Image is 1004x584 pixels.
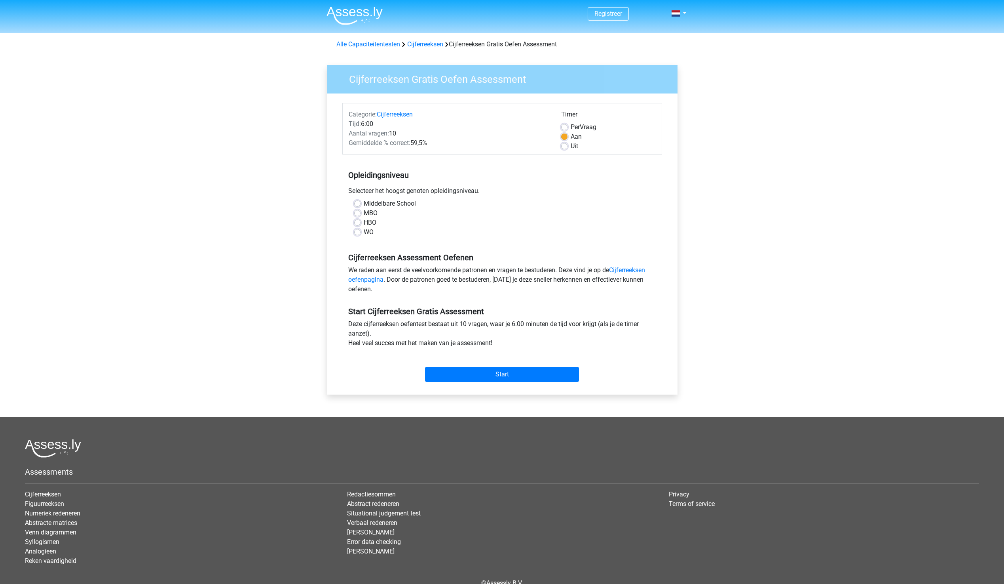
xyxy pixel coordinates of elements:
h5: Cijferreeksen Assessment Oefenen [348,253,656,262]
a: Venn diagrammen [25,529,76,536]
label: Middelbare School [364,199,416,208]
img: Assessly [326,6,383,25]
h5: Assessments [25,467,979,477]
label: WO [364,227,374,237]
a: Verbaal redeneren [347,519,397,527]
a: Numeriek redeneren [25,510,80,517]
a: Terms of service [669,500,715,508]
span: Aantal vragen: [349,130,389,137]
div: Timer [561,110,656,122]
a: Redactiesommen [347,490,396,498]
a: Cijferreeksen [377,111,413,118]
span: Tijd: [349,120,361,128]
a: Analogieen [25,548,56,555]
div: 6:00 [343,119,555,129]
a: Figuurreeksen [25,500,64,508]
div: Selecteer het hoogst genoten opleidingsniveau. [342,186,662,199]
span: Categorie: [349,111,377,118]
a: Alle Capaciteitentesten [336,40,400,48]
a: Abstracte matrices [25,519,77,527]
a: Situational judgement test [347,510,421,517]
div: Deze cijferreeksen oefentest bestaat uit 10 vragen, waar je 6:00 minuten de tijd voor krijgt (als... [342,319,662,351]
a: Syllogismen [25,538,59,546]
a: Error data checking [347,538,401,546]
div: 10 [343,129,555,138]
h5: Opleidingsniveau [348,167,656,183]
a: Cijferreeksen [25,490,61,498]
a: Registreer [594,10,622,17]
input: Start [425,367,579,382]
label: Vraag [571,122,596,132]
a: Privacy [669,490,689,498]
a: [PERSON_NAME] [347,548,395,555]
label: HBO [364,218,376,227]
div: Cijferreeksen Gratis Oefen Assessment [333,40,671,49]
label: Uit [571,141,578,151]
h3: Cijferreeksen Gratis Oefen Assessment [340,70,672,86]
a: Reken vaardigheid [25,557,76,565]
a: Cijferreeksen [407,40,443,48]
div: 59,5% [343,138,555,148]
a: [PERSON_NAME] [347,529,395,536]
img: Assessly logo [25,439,81,458]
h5: Start Cijferreeksen Gratis Assessment [348,307,656,316]
div: We raden aan eerst de veelvoorkomende patronen en vragen te bestuderen. Deze vind je op de . Door... [342,265,662,297]
label: Aan [571,132,582,141]
label: MBO [364,208,378,218]
span: Gemiddelde % correct: [349,139,410,147]
a: Abstract redeneren [347,500,399,508]
span: Per [571,123,580,131]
